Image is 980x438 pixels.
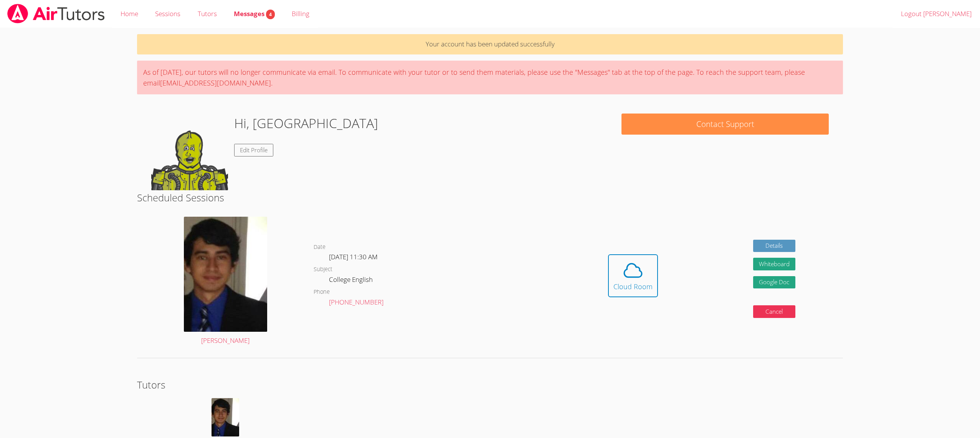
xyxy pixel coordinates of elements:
[329,298,383,306] a: [PHONE_NUMBER]
[608,254,658,297] button: Cloud Room
[753,276,795,289] a: Google Doc
[329,274,374,287] dd: College English
[151,114,228,190] img: default.png
[137,61,843,94] div: As of [DATE], our tutors will no longer communicate via email. To communicate with your tutor or ...
[137,377,843,392] h2: Tutors
[234,144,273,156] a: Edit Profile
[621,114,828,135] button: Contact Support
[753,258,795,270] button: Whiteboard
[234,9,275,18] span: Messages
[184,217,267,346] a: [PERSON_NAME]
[7,4,106,23] img: airtutors_banner-c4298cdbf04f3fff15de1276eac7730deb9818008684d7c2e4769d2f7ddbe033.png
[234,114,378,133] h1: Hi, [GEOGRAPHIC_DATA]
[212,398,239,436] img: Pic_Airtutors.jpg
[753,240,795,252] a: Details
[314,265,332,274] dt: Subject
[137,34,843,54] p: Your account has been updated successfully
[266,10,275,19] span: 4
[314,242,326,252] dt: Date
[329,252,378,261] span: [DATE] 11:30 AM
[184,217,267,332] img: Pic_Airtutors.jpg
[314,287,330,297] dt: Phone
[753,305,795,318] button: Cancel
[613,281,653,292] div: Cloud Room
[137,190,843,205] h2: Scheduled Sessions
